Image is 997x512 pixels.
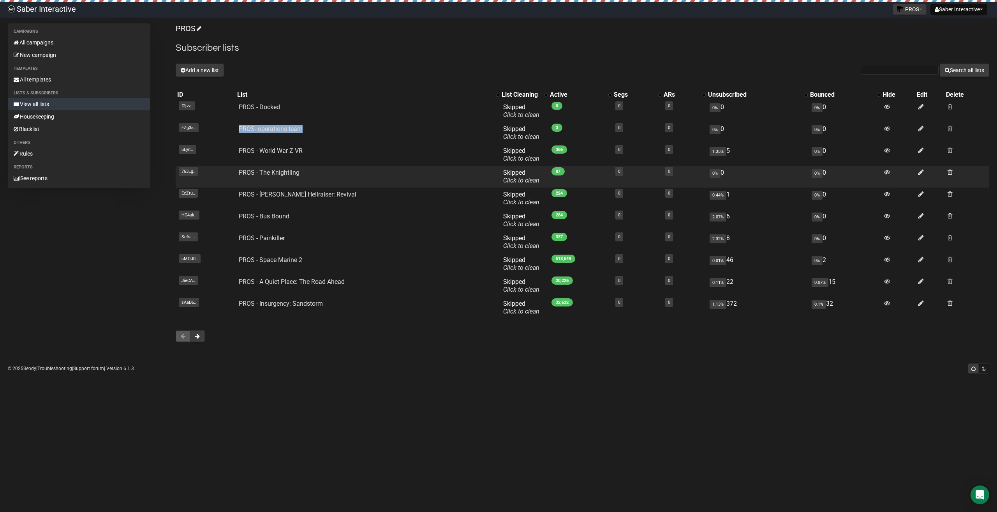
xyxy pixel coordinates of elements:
span: Skipped [503,169,539,184]
button: Search all lists [940,64,989,77]
th: Segs: No sort applied, activate to apply an ascending sort [612,89,662,100]
a: Click to clean [503,133,539,140]
span: 0% [812,147,823,156]
a: PROS - [PERSON_NAME] Hellraiser: Revival [239,191,356,198]
td: 22 [706,275,809,297]
td: 0 [809,144,881,166]
span: 3 [551,124,562,132]
span: EcZtu.. [179,189,198,198]
a: New campaign [8,49,150,61]
a: All templates [8,73,150,86]
a: 0 [618,213,620,218]
th: Delete: No sort applied, sorting is disabled [944,89,989,100]
a: Blacklist [8,123,150,135]
td: 8 [706,231,809,253]
a: Click to clean [503,308,539,315]
a: 0 [668,213,670,218]
button: Add a new list [176,64,224,77]
span: 0.44% [710,191,726,200]
a: PROS - A Quiet Place: The Road Ahead [239,278,345,285]
span: 366 [551,145,567,154]
span: 0% [812,103,823,112]
td: 15 [809,275,881,297]
span: Skipped [503,300,539,315]
span: 0% [710,103,720,112]
td: 0 [706,100,809,122]
a: 0 [618,278,620,283]
button: Saber Interactive [930,4,987,15]
a: PROS- operations team [239,125,303,133]
h2: Subscriber lists [176,41,989,55]
a: Housekeeping [8,110,150,123]
div: Edit [917,91,943,99]
a: View all lists [8,98,150,110]
span: 0.1% [812,300,826,309]
span: 284 [551,211,567,219]
span: 2.32% [710,234,726,243]
td: 2 [809,253,881,275]
div: Delete [946,91,988,99]
span: 0% [812,125,823,134]
a: 0 [668,169,670,174]
a: Click to clean [503,155,539,162]
img: favicons [897,6,903,12]
a: 0 [668,147,670,152]
td: 46 [706,253,809,275]
a: 0 [668,278,670,283]
span: 0% [812,169,823,178]
li: Lists & subscribers [8,89,150,98]
span: Skipped [503,147,539,162]
span: EZg3a.. [179,123,199,132]
a: 0 [668,256,670,261]
a: Troubleshooting [37,366,72,371]
div: ID [177,91,234,99]
li: Others [8,138,150,147]
span: sAaD6.. [179,298,199,307]
td: 0 [809,188,881,209]
span: 337 [551,233,567,241]
li: Templates [8,64,150,73]
a: Click to clean [503,264,539,271]
a: 0 [668,191,670,196]
a: PROS - Bus Bound [239,213,289,220]
a: 0 [618,103,620,108]
span: 763Lg.. [179,167,198,176]
a: Click to clean [503,286,539,293]
th: List: No sort applied, activate to apply an ascending sort [236,89,500,100]
a: PROS - Docked [239,103,280,111]
span: uEyit.. [179,145,196,154]
th: Active: No sort applied, activate to apply an ascending sort [548,89,612,100]
span: 0% [710,125,720,134]
a: 0 [618,191,620,196]
a: PROS - Space Marine 2 [239,256,302,264]
a: Click to clean [503,220,539,228]
th: List Cleaning: No sort applied, activate to apply an ascending sort [500,89,548,100]
div: List [237,91,492,99]
td: 32 [809,297,881,319]
td: 0 [809,209,881,231]
img: ec1bccd4d48495f5e7d53d9a520ba7e5 [8,5,15,12]
a: Click to clean [503,242,539,250]
a: 0 [668,234,670,239]
a: 0 [618,147,620,152]
td: 1 [706,188,809,209]
span: 1.13% [710,300,726,309]
td: 0 [706,166,809,188]
a: PROS [176,24,200,33]
a: 0 [668,300,670,305]
a: 0 [668,125,670,130]
th: ARs: No sort applied, activate to apply an ascending sort [662,89,706,100]
a: PROS - World War Z VR [239,147,303,154]
td: 0 [809,231,881,253]
td: 372 [706,297,809,319]
a: 0 [618,256,620,261]
a: 0 [668,103,670,108]
td: 0 [809,166,881,188]
div: Active [550,91,604,99]
a: See reports [8,172,150,184]
span: 87 [551,167,565,175]
a: Sendy [23,366,36,371]
span: 1.35% [710,147,726,156]
span: 2.07% [710,213,726,221]
a: PROS - Insurgency: Sandstorm [239,300,323,307]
